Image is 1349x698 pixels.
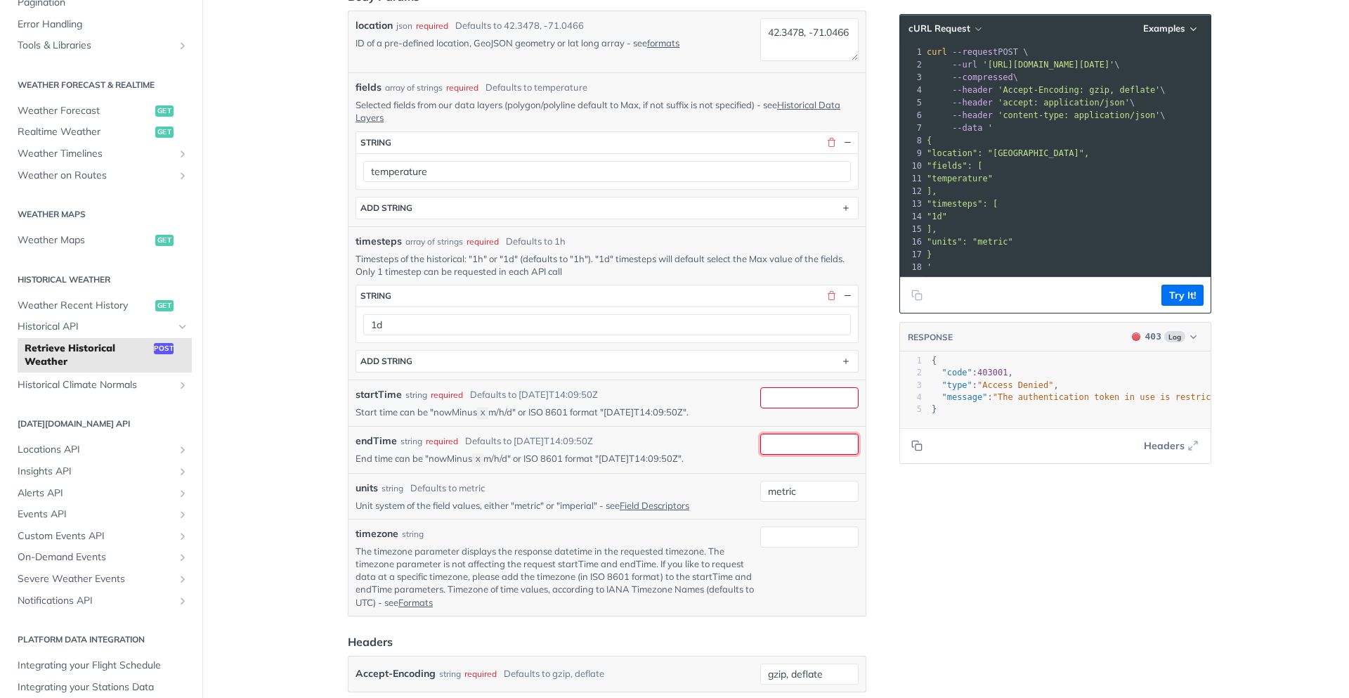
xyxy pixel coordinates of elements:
div: 5 [900,96,924,109]
span: cURL Request [908,22,970,34]
span: \ [927,98,1135,108]
span: Error Handling [18,18,188,32]
div: 12 [900,185,924,198]
span: 403 [1145,331,1161,342]
label: endTime [356,434,397,448]
span: 'content-type: application/json' [998,110,1160,120]
a: Insights APIShow subpages for Insights API [11,461,192,482]
div: 16 [900,235,924,248]
span: curl [927,47,947,57]
p: Timesteps of the historical: "1h" or "1d" (defaults to "1h"). "1d" timesteps will default select ... [356,252,859,278]
span: --header [952,98,993,108]
h2: Weather Maps [11,208,192,221]
div: Defaults to 1h [506,235,566,249]
h2: Historical Weather [11,273,192,286]
span: "temperature" [927,174,993,183]
div: string [360,290,391,301]
span: Examples [1143,22,1185,34]
div: Defaults to [DATE]T14:09:50Z [470,388,598,402]
span: '[URL][DOMAIN_NAME][DATE]' [982,60,1114,70]
span: } [932,404,937,414]
span: --request [952,47,998,57]
span: "Access Denied" [977,380,1053,390]
span: timesteps [356,234,402,249]
button: Hide [841,290,854,302]
div: 13 [900,198,924,210]
span: ], [927,224,937,234]
span: --header [952,85,993,95]
span: X [476,455,481,465]
span: \ [927,72,1018,82]
div: string [402,528,424,541]
span: Log [1164,331,1185,342]
button: Examples [1138,22,1204,36]
p: The timezone parameter displays the response datetime in the requested timezone. The timezone par... [356,545,755,609]
button: Show subpages for Events API [177,509,188,520]
span: "location": "[GEOGRAPHIC_DATA]", [927,148,1089,158]
label: timezone [356,526,398,541]
button: Show subpages for Notifications API [177,595,188,607]
a: Historical Data Layers [356,99,840,123]
span: "message" [941,392,987,402]
span: Alerts API [18,486,174,500]
span: fields [356,80,382,95]
h2: Weather Forecast & realtime [11,79,192,91]
span: Weather Recent History [18,299,152,313]
a: Historical Climate NormalsShow subpages for Historical Climate Normals [11,375,192,396]
div: 10 [900,160,924,172]
span: 'Accept-Encoding: gzip, deflate' [998,85,1160,95]
div: 6 [900,109,924,122]
span: get [155,300,174,311]
a: formats [647,37,679,49]
span: On-Demand Events [18,550,174,564]
button: ADD string [356,198,858,219]
span: Realtime Weather [18,125,152,139]
button: Hide [841,136,854,149]
div: 3 [900,380,922,392]
div: Defaults to temperature [485,81,587,95]
button: Delete [825,136,838,149]
button: Show subpages for Locations API [177,444,188,455]
a: Weather Recent Historyget [11,295,192,316]
p: Unit system of the field values, either "metric" or "imperial" - see [356,499,755,512]
button: Headers [1136,435,1204,456]
span: Weather Maps [18,233,152,247]
div: required [426,435,458,448]
span: 'accept: application/json' [998,98,1130,108]
p: Selected fields from our data layers (polygon/polyline default to Max, if not suffix is not speci... [356,98,859,124]
a: Realtime Weatherget [11,122,192,143]
label: startTime [356,387,402,402]
a: Alerts APIShow subpages for Alerts API [11,483,192,504]
label: location [356,18,393,33]
a: On-Demand EventsShow subpages for On-Demand Events [11,547,192,568]
a: Weather Forecastget [11,101,192,122]
button: Delete [825,290,838,302]
button: Show subpages for Alerts API [177,488,188,499]
span: { [932,356,937,366]
h2: Platform DATA integration [11,633,192,646]
span: POST \ [927,47,1029,57]
span: "type" [941,380,972,390]
div: 8 [900,134,924,147]
span: Integrating your Flight Schedule [18,659,188,673]
div: 17 [900,248,924,261]
span: Historical Climate Normals [18,378,174,392]
span: Headers [1144,439,1185,453]
span: Weather Forecast [18,104,152,118]
button: Show subpages for Severe Weather Events [177,574,188,585]
button: RESPONSE [907,330,953,344]
span: --data [952,123,982,133]
span: Severe Weather Events [18,572,174,586]
a: Notifications APIShow subpages for Notifications API [11,590,192,612]
a: Custom Events APIShow subpages for Custom Events API [11,526,192,547]
span: Custom Events API [18,529,174,543]
button: ADD string [356,351,858,372]
span: X [481,408,485,418]
span: Notifications API [18,594,174,608]
div: 14 [900,210,924,223]
p: End time can be "nowMinus m/h/d" or ISO 8601 format "[DATE]T14:09:50Z". [356,452,755,465]
div: required [431,389,463,401]
div: ADD string [360,202,412,213]
div: 3 [900,71,924,84]
span: ], [927,186,937,196]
